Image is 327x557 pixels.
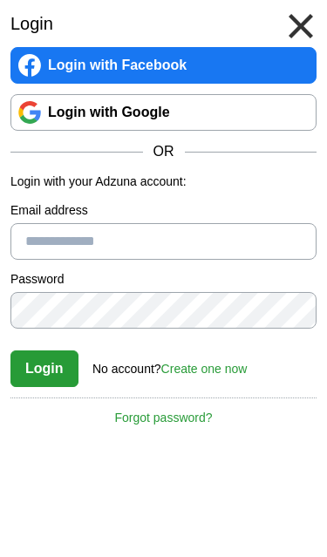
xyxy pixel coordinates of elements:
[10,201,317,220] label: Email address
[10,350,78,387] button: Login
[10,94,317,131] a: Login with Google
[143,141,185,162] span: OR
[10,173,317,191] p: Login with your Adzuna account:
[10,10,317,37] h2: Login
[161,362,248,376] a: Create one now
[10,47,317,84] a: Login with Facebook
[10,270,317,289] label: Password
[10,397,317,427] a: Forgot password?
[92,350,247,378] div: No account?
